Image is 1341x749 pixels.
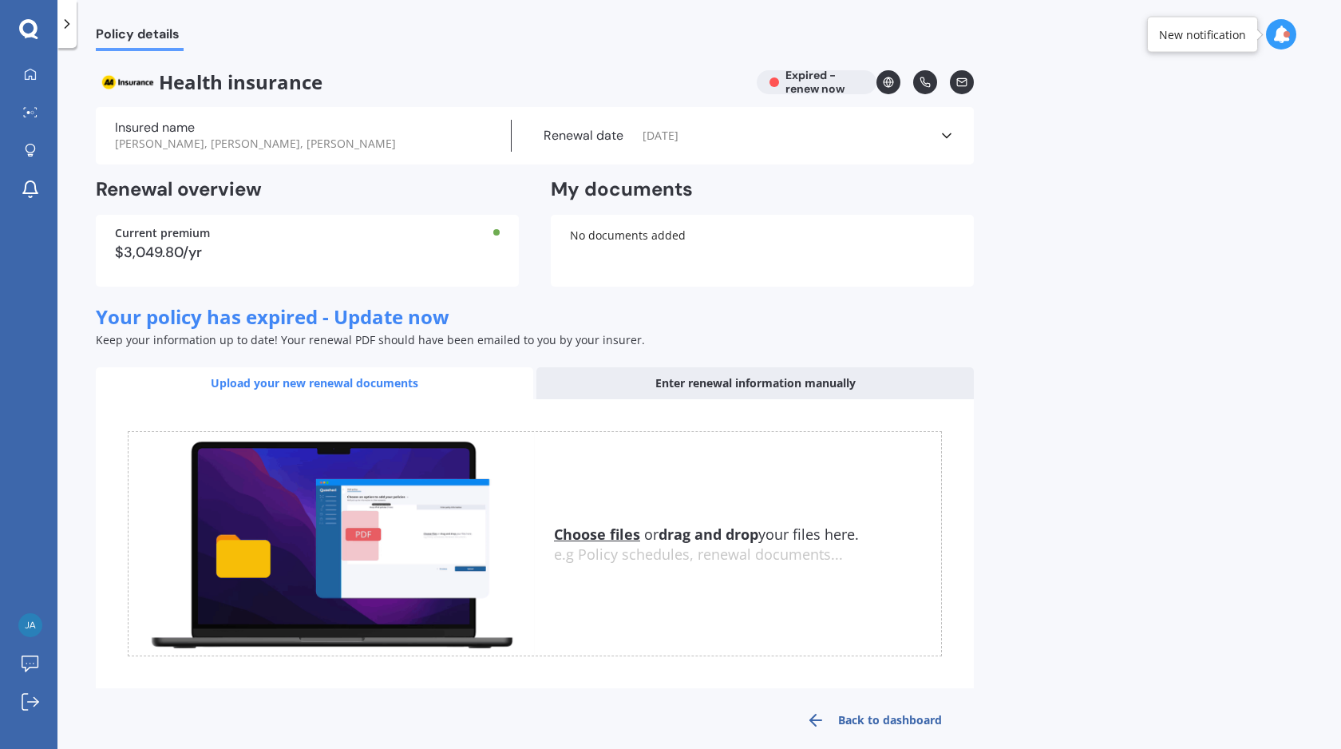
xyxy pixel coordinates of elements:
div: Current premium [115,228,500,239]
label: Renewal date [544,128,623,144]
span: Health insurance [96,70,744,94]
u: Choose files [554,525,640,544]
span: Your policy has expired - Update now [96,303,449,330]
img: upload.de96410c8ce839c3fdd5.gif [129,432,535,656]
span: [DATE] [643,128,678,144]
img: 2238e3b5d085feb7403c89a7b4bd8e02 [18,613,42,637]
h2: Renewal overview [96,177,519,202]
b: drag and drop [659,525,758,544]
div: No documents added [551,215,974,287]
h2: My documents [551,177,693,202]
span: Policy details [96,26,184,48]
label: Insured name [115,120,195,136]
div: e.g Policy schedules, renewal documents... [554,546,941,564]
div: Enter renewal information manually [536,367,974,399]
div: New notification [1159,26,1246,42]
div: Upload your new renewal documents [96,367,533,399]
a: Back to dashboard [774,701,974,739]
img: AA.webp [96,70,159,94]
span: or your files here. [554,525,859,544]
span: Keep your information up to date! Your renewal PDF should have been emailed to you by your insurer. [96,332,645,347]
div: $3,049.80/yr [115,245,500,260]
span: [PERSON_NAME], [PERSON_NAME], [PERSON_NAME] [115,136,396,152]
